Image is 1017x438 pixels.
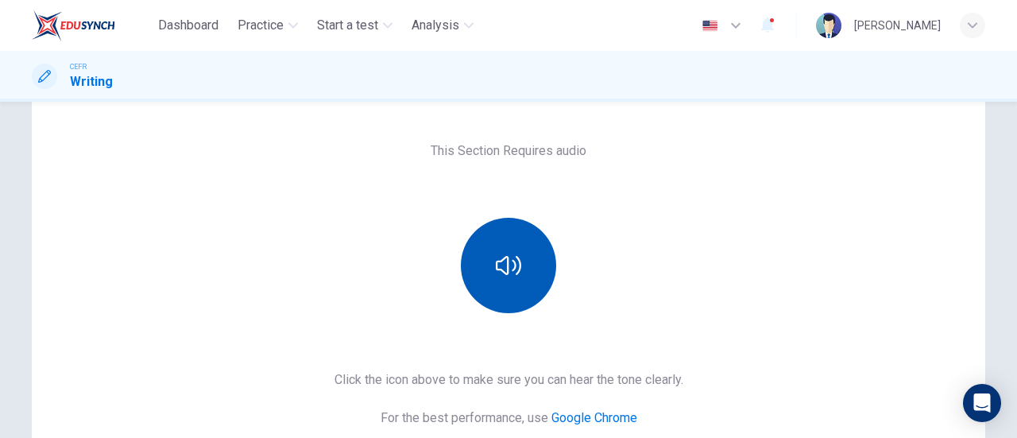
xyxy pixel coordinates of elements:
a: EduSynch logo [32,10,152,41]
h1: Writing [70,72,113,91]
img: EduSynch logo [32,10,115,41]
img: en [700,20,720,32]
button: Dashboard [152,11,225,40]
span: Start a test [317,16,378,35]
h6: Click the icon above to make sure you can hear the tone clearly. [334,370,683,390]
button: Analysis [405,11,480,40]
button: Start a test [311,11,399,40]
span: CEFR [70,61,87,72]
h6: For the best performance, use [381,409,637,428]
button: Practice [231,11,304,40]
span: Practice [238,16,284,35]
img: Profile picture [816,13,841,38]
div: [PERSON_NAME] [854,16,941,35]
a: Google Chrome [551,410,637,425]
span: Analysis [412,16,459,35]
div: Open Intercom Messenger [963,384,1001,422]
span: Dashboard [158,16,218,35]
h6: This Section Requires audio [431,141,586,161]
